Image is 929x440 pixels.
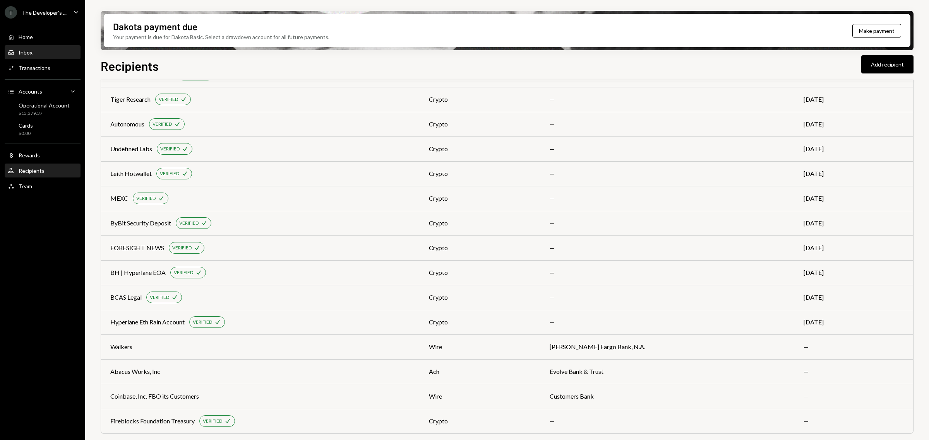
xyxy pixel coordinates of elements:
[19,110,70,117] div: $13,379.37
[110,416,195,426] div: Fireblocks Foundation Treasury
[19,102,70,109] div: Operational Account
[5,164,81,177] a: Recipients
[5,120,81,138] a: Cards$0.00
[794,136,913,161] td: [DATE]
[5,61,81,75] a: Transactions
[5,6,17,19] div: T
[153,121,172,128] div: VERIFIED
[5,148,81,162] a: Rewards
[794,235,913,260] td: [DATE]
[540,136,794,161] td: —
[113,33,329,41] div: Your payment is due for Dakota Basic. Select a drawdown account for all future payments.
[794,161,913,186] td: [DATE]
[540,112,794,136] td: —
[179,220,199,227] div: VERIFIED
[110,317,185,327] div: Hyperlane Eth Rain Account
[19,49,33,56] div: Inbox
[540,384,794,409] td: Customers Bank
[429,392,531,401] div: wire
[110,342,132,351] div: Walkers
[193,319,212,326] div: VERIFIED
[540,310,794,334] td: —
[429,169,531,178] div: crypto
[101,58,159,73] h1: Recipients
[794,260,913,285] td: [DATE]
[19,167,45,174] div: Recipients
[5,45,81,59] a: Inbox
[136,195,156,202] div: VERIFIED
[794,211,913,235] td: [DATE]
[174,269,193,276] div: VERIFIED
[160,171,179,177] div: VERIFIED
[540,186,794,211] td: —
[19,34,33,40] div: Home
[110,119,144,129] div: Autonomous
[429,293,531,302] div: crypto
[852,24,901,38] button: Make payment
[429,119,531,129] div: crypto
[110,218,171,228] div: ByBit Security Deposit
[429,268,531,277] div: crypto
[794,409,913,433] td: —
[19,130,33,137] div: $0.00
[540,409,794,433] td: —
[429,95,531,104] div: crypto
[794,310,913,334] td: [DATE]
[110,367,160,376] div: Abacus Works, Inc
[429,367,531,376] div: ach
[861,55,914,73] button: Add recipient
[19,183,32,189] div: Team
[540,285,794,310] td: —
[110,293,142,302] div: BCAS Legal
[19,122,33,129] div: Cards
[110,169,152,178] div: Leith Hotwallet
[5,30,81,44] a: Home
[540,211,794,235] td: —
[540,161,794,186] td: —
[540,260,794,285] td: —
[429,144,531,153] div: crypto
[540,87,794,112] td: —
[429,243,531,252] div: crypto
[110,243,164,252] div: FORESIGHT NEWS
[110,95,151,104] div: Tiger Research
[110,144,152,153] div: Undefined Labs
[113,20,197,33] div: Dakota payment due
[22,9,67,16] div: The Developer's ...
[172,245,192,251] div: VERIFIED
[19,152,40,159] div: Rewards
[159,96,178,103] div: VERIFIED
[150,294,169,301] div: VERIFIED
[540,235,794,260] td: —
[794,359,913,384] td: —
[160,146,180,152] div: VERIFIED
[794,285,913,310] td: [DATE]
[429,317,531,327] div: crypto
[429,342,531,351] div: wire
[794,112,913,136] td: [DATE]
[110,194,128,203] div: MEXC
[794,87,913,112] td: [DATE]
[794,384,913,409] td: —
[429,416,531,426] div: crypto
[429,218,531,228] div: crypto
[203,418,222,425] div: VERIFIED
[5,179,81,193] a: Team
[19,65,50,71] div: Transactions
[5,100,81,118] a: Operational Account$13,379.37
[540,334,794,359] td: [PERSON_NAME] Fargo Bank, N.A.
[794,186,913,211] td: [DATE]
[429,194,531,203] div: crypto
[19,88,42,95] div: Accounts
[110,392,199,401] div: Coinbase, Inc. FBO its Customers
[110,268,166,277] div: BH | Hyperlane EOA
[794,334,913,359] td: —
[5,84,81,98] a: Accounts
[540,359,794,384] td: Evolve Bank & Trust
